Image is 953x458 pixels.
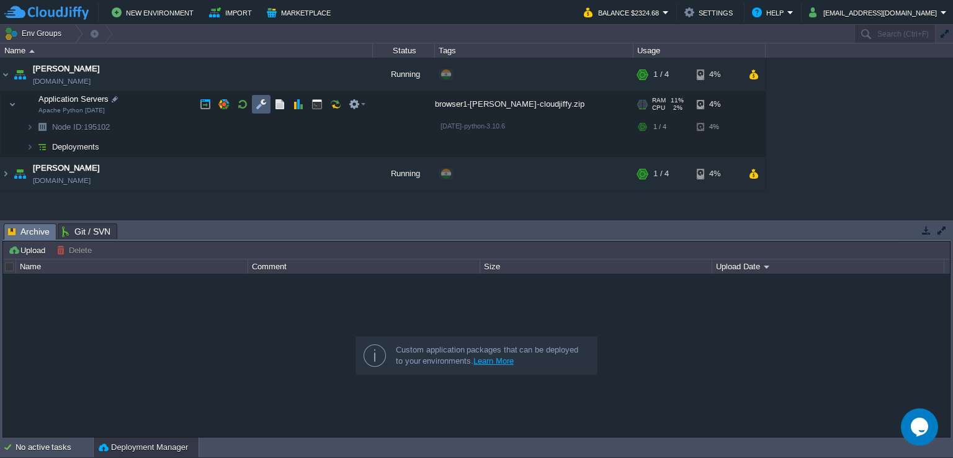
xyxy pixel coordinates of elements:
[1,157,11,191] img: AMDAwAAAACH5BAEAAAAALAAAAAABAAEAAAICRAEAOw==
[33,162,100,174] a: [PERSON_NAME]
[51,122,112,132] a: Node ID:195102
[51,122,112,132] span: 195102
[33,63,100,75] a: [PERSON_NAME]
[653,58,669,91] div: 1 / 4
[11,157,29,191] img: AMDAwAAAACH5BAEAAAAALAAAAAABAAEAAAICRAEAOw==
[435,92,633,117] div: browser1-[PERSON_NAME]-cloudjiffy.zip
[374,43,434,58] div: Status
[38,107,105,114] span: Apache Python [DATE]
[249,259,480,274] div: Comment
[373,58,435,91] div: Running
[56,245,96,256] button: Delete
[8,245,49,256] button: Upload
[37,94,110,104] span: Application Servers
[33,174,91,187] a: [DOMAIN_NAME]
[33,75,91,88] a: [DOMAIN_NAME]
[209,5,256,20] button: Import
[52,122,84,132] span: Node ID:
[653,117,666,137] div: 1 / 4
[584,5,663,20] button: Balance $2324.68
[8,224,50,240] span: Archive
[112,5,197,20] button: New Environment
[441,122,505,130] span: [DATE]-python-3.10.6
[697,117,737,137] div: 4%
[11,58,29,91] img: AMDAwAAAACH5BAEAAAAALAAAAAABAAEAAAICRAEAOw==
[1,58,11,91] img: AMDAwAAAACH5BAEAAAAALAAAAAABAAEAAAICRAEAOw==
[17,92,34,117] img: AMDAwAAAACH5BAEAAAAALAAAAAABAAEAAAICRAEAOw==
[901,408,941,446] iframe: chat widget
[652,97,666,104] span: RAM
[473,356,514,366] a: Learn More
[697,58,737,91] div: 4%
[671,97,684,104] span: 11%
[9,92,16,117] img: AMDAwAAAACH5BAEAAAAALAAAAAABAAEAAAICRAEAOw==
[670,104,682,112] span: 2%
[16,438,93,457] div: No active tasks
[697,157,737,191] div: 4%
[26,137,34,156] img: AMDAwAAAACH5BAEAAAAALAAAAAABAAEAAAICRAEAOw==
[62,224,110,239] span: Git / SVN
[99,441,188,454] button: Deployment Manager
[51,141,101,152] a: Deployments
[634,43,765,58] div: Usage
[684,5,736,20] button: Settings
[34,117,51,137] img: AMDAwAAAACH5BAEAAAAALAAAAAABAAEAAAICRAEAOw==
[26,117,34,137] img: AMDAwAAAACH5BAEAAAAALAAAAAABAAEAAAICRAEAOw==
[481,259,712,274] div: Size
[436,43,633,58] div: Tags
[1,43,372,58] div: Name
[752,5,787,20] button: Help
[652,104,665,112] span: CPU
[267,5,334,20] button: Marketplace
[4,5,89,20] img: CloudJiffy
[37,94,110,104] a: Application ServersApache Python [DATE]
[653,157,669,191] div: 1 / 4
[17,259,248,274] div: Name
[713,259,944,274] div: Upload Date
[29,50,35,53] img: AMDAwAAAACH5BAEAAAAALAAAAAABAAEAAAICRAEAOw==
[809,5,941,20] button: [EMAIL_ADDRESS][DOMAIN_NAME]
[4,25,66,42] button: Env Groups
[373,157,435,191] div: Running
[34,137,51,156] img: AMDAwAAAACH5BAEAAAAALAAAAAABAAEAAAICRAEAOw==
[697,92,737,117] div: 4%
[396,344,587,367] div: Custom application packages that can be deployed to your environments.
